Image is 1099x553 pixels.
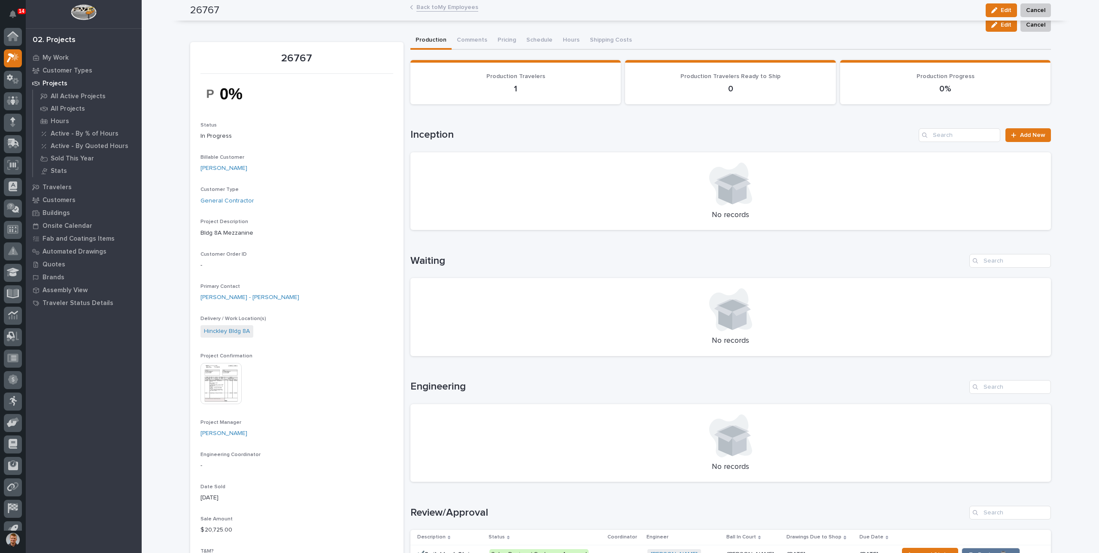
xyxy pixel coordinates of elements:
p: No records [421,336,1041,346]
a: Onsite Calendar [26,219,142,232]
span: Production Travelers Ready to Ship [680,73,780,79]
a: Stats [33,165,142,177]
p: All Projects [51,105,85,113]
span: Sale Amount [200,517,233,522]
div: Search [969,380,1051,394]
p: Traveler Status Details [43,299,113,307]
p: Brands [43,274,64,281]
p: In Progress [200,132,393,141]
button: Production [410,32,452,50]
span: Cancel [1026,20,1045,30]
p: Ball In Court [726,532,756,542]
h1: Engineering [410,381,966,393]
p: 0 [635,84,826,94]
div: Notifications14 [11,10,22,24]
button: users-avatar [4,531,22,549]
p: Status [489,532,505,542]
p: Automated Drawings [43,248,106,256]
a: Quotes [26,258,142,271]
span: Date Sold [200,484,225,490]
img: Workspace Logo [71,4,96,20]
p: My Work [43,54,69,62]
p: Customer Types [43,67,92,75]
span: Project Description [200,219,248,224]
p: Fab and Coatings Items [43,235,115,243]
p: Description [417,532,446,542]
p: Due Date [859,532,883,542]
a: Traveler Status Details [26,296,142,309]
a: Hours [33,115,142,127]
a: Fab and Coatings Items [26,232,142,245]
a: All Projects [33,103,142,115]
p: Assembly View [43,287,88,294]
p: No records [421,211,1041,220]
button: Comments [452,32,492,50]
p: Drawings Due to Shop [786,532,841,542]
p: $ 20,725.00 [200,526,393,535]
p: Onsite Calendar [43,222,92,230]
span: Status [200,123,217,128]
a: Automated Drawings [26,245,142,258]
a: Customers [26,193,142,206]
span: Engineering Coordinator [200,452,261,457]
p: Active - By % of Hours [51,130,118,138]
p: Quotes [43,261,65,269]
div: 02. Projects [33,36,76,45]
input: Search [969,506,1051,520]
p: - [200,461,393,470]
p: 14 [19,8,24,14]
p: [DATE] [200,493,393,502]
a: Active - By % of Hours [33,127,142,139]
button: Edit [986,18,1017,32]
span: Customer Type [200,187,239,192]
p: Active - By Quoted Hours [51,142,128,150]
h1: Inception [410,129,916,141]
p: 0% [850,84,1041,94]
span: Project Confirmation [200,354,252,359]
p: Stats [51,167,67,175]
span: Edit [1001,21,1011,29]
button: Pricing [492,32,521,50]
a: Sold This Year [33,152,142,164]
button: Notifications [4,5,22,23]
a: [PERSON_NAME] [200,429,247,438]
a: [PERSON_NAME] [200,164,247,173]
span: Primary Contact [200,284,240,289]
p: Bldg 8A Mezzanine [200,229,393,238]
a: Customer Types [26,64,142,77]
a: Add New [1005,128,1050,142]
a: Brands [26,271,142,284]
p: - [200,261,393,270]
p: Buildings [43,209,70,217]
span: Add New [1020,132,1045,138]
span: Production Progress [917,73,975,79]
p: All Active Projects [51,93,106,100]
p: 1 [421,84,611,94]
input: Search [919,128,1000,142]
a: All Active Projects [33,90,142,102]
a: Assembly View [26,284,142,296]
a: General Contractor [200,196,254,205]
a: Buildings [26,206,142,219]
a: Back toMy Employees [416,2,478,12]
button: Shipping Costs [585,32,637,50]
p: Travelers [43,184,72,191]
a: My Work [26,51,142,64]
span: Customer Order ID [200,252,247,257]
p: Coordinator [607,532,637,542]
span: Project Manager [200,420,241,425]
span: Billable Customer [200,155,244,160]
p: Customers [43,196,76,204]
h1: Review/Approval [410,507,966,519]
input: Search [969,254,1051,268]
a: Travelers [26,181,142,193]
a: Active - By Quoted Hours [33,140,142,152]
img: xagOKYtx0Bxqf-bdwmiEsDZ4b7tg0Qfo2OoHPLprFlA [200,79,265,109]
a: [PERSON_NAME] - [PERSON_NAME] [200,293,299,302]
h1: Waiting [410,255,966,267]
p: Sold This Year [51,155,94,163]
button: Cancel [1020,18,1051,32]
